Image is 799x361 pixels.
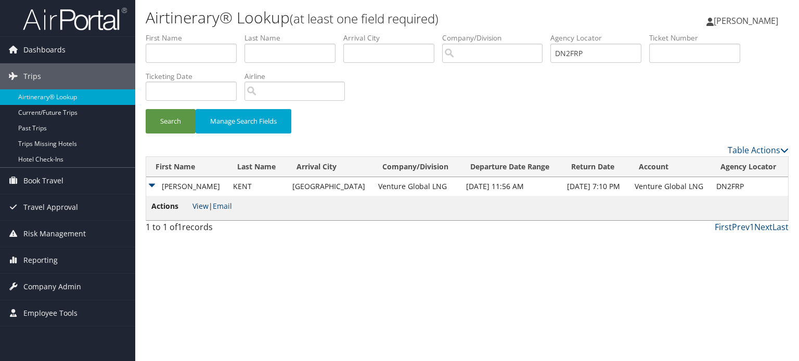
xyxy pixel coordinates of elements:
a: Prev [732,221,750,233]
span: Company Admin [23,274,81,300]
span: Risk Management [23,221,86,247]
td: Venture Global LNG [373,177,460,196]
th: Agency Locator: activate to sort column ascending [711,157,788,177]
span: Employee Tools [23,300,78,326]
a: Email [213,201,232,211]
td: [GEOGRAPHIC_DATA] [287,177,373,196]
a: 1 [750,221,754,233]
span: Travel Approval [23,194,78,220]
td: [PERSON_NAME] [146,177,228,196]
label: Agency Locator [550,33,649,43]
th: First Name: activate to sort column ascending [146,157,228,177]
span: 1 [177,221,182,233]
th: Return Date: activate to sort column ascending [562,157,629,177]
span: Dashboards [23,37,66,63]
a: [PERSON_NAME] [706,5,789,36]
a: Next [754,221,772,233]
button: Search [146,109,196,133]
div: 1 to 1 of records [146,221,295,238]
th: Last Name: activate to sort column ascending [228,157,287,177]
a: View [192,201,209,211]
span: Book Travel [23,168,63,194]
label: Last Name [244,33,343,43]
h1: Airtinerary® Lookup [146,7,574,29]
label: Ticketing Date [146,71,244,82]
label: First Name [146,33,244,43]
button: Manage Search Fields [196,109,291,133]
td: Venture Global LNG [629,177,711,196]
span: Reporting [23,247,58,273]
small: (at least one field required) [290,10,439,27]
a: Last [772,221,789,233]
label: Company/Division [442,33,550,43]
label: Airline [244,71,353,82]
a: First [715,221,732,233]
span: Trips [23,63,41,89]
th: Account: activate to sort column ascending [629,157,711,177]
th: Departure Date Range: activate to sort column ascending [461,157,562,177]
th: Arrival City: activate to sort column ascending [287,157,373,177]
th: Company/Division [373,157,460,177]
td: [DATE] 7:10 PM [562,177,629,196]
td: [DATE] 11:56 AM [461,177,562,196]
td: DN2FRP [711,177,788,196]
span: | [192,201,232,211]
span: Actions [151,200,190,212]
label: Ticket Number [649,33,748,43]
td: KENT [228,177,287,196]
span: [PERSON_NAME] [714,15,778,26]
a: Table Actions [728,144,789,156]
img: airportal-logo.png [23,7,127,31]
label: Arrival City [343,33,442,43]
